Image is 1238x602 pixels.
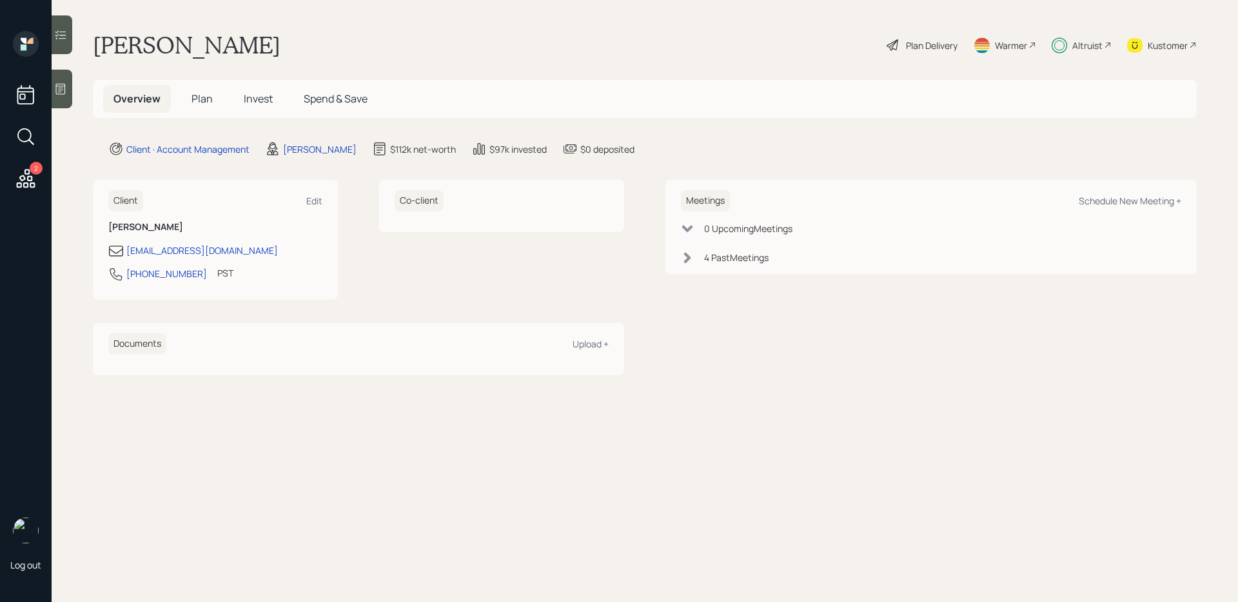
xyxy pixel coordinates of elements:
div: Log out [10,559,41,571]
div: PST [217,266,233,280]
div: Edit [306,195,322,207]
div: Plan Delivery [906,39,958,52]
h1: [PERSON_NAME] [93,31,280,59]
div: $97k invested [489,142,547,156]
div: [EMAIL_ADDRESS][DOMAIN_NAME] [126,244,278,257]
h6: Co-client [395,190,444,211]
div: Client · Account Management [126,142,250,156]
h6: Documents [108,333,166,354]
div: Altruist [1072,39,1103,52]
div: 4 Past Meeting s [704,251,769,264]
div: Warmer [995,39,1027,52]
img: sami-boghos-headshot.png [13,518,39,543]
h6: [PERSON_NAME] [108,222,322,233]
h6: Meetings [681,190,730,211]
div: Kustomer [1148,39,1188,52]
div: [PHONE_NUMBER] [126,267,207,280]
div: 0 Upcoming Meeting s [704,222,792,235]
div: Schedule New Meeting + [1079,195,1181,207]
h6: Client [108,190,143,211]
span: Overview [113,92,161,106]
span: Plan [192,92,213,106]
div: [PERSON_NAME] [283,142,357,156]
div: Upload + [573,338,609,350]
span: Invest [244,92,273,106]
div: $0 deposited [580,142,634,156]
span: Spend & Save [304,92,368,106]
div: $112k net-worth [390,142,456,156]
div: 2 [30,162,43,175]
